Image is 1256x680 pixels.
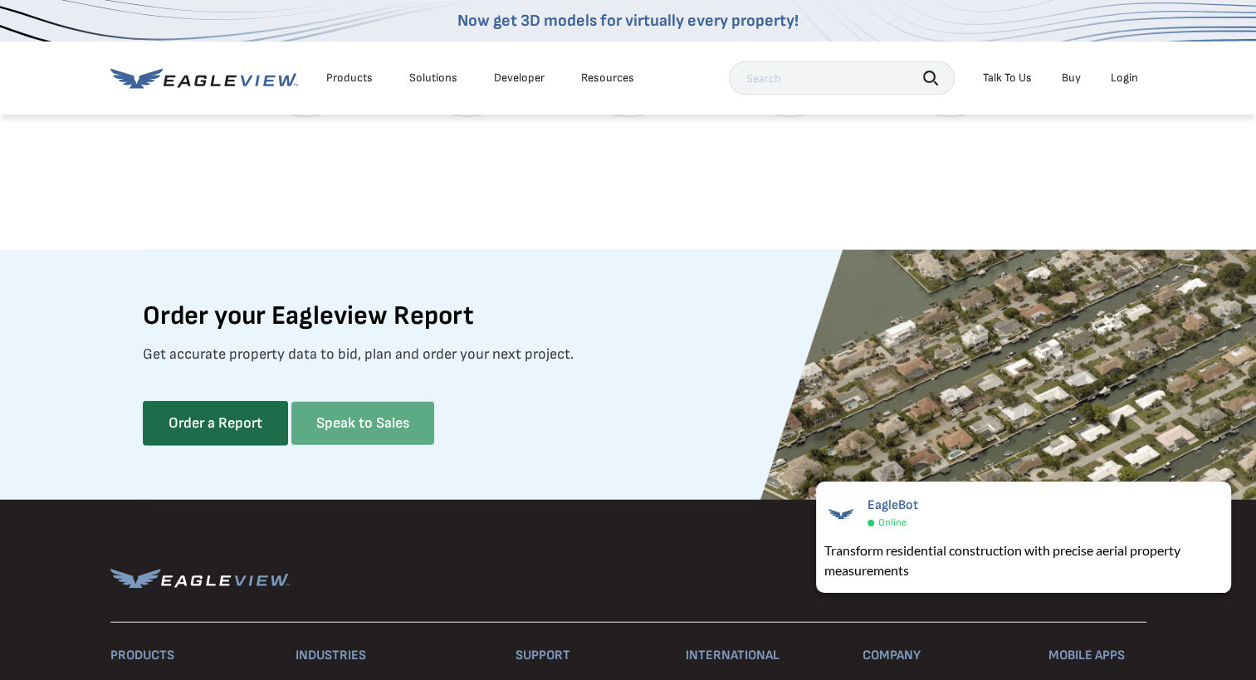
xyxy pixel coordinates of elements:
[824,497,858,531] img: EagleBot
[863,643,1029,669] h3: Company
[409,71,457,86] div: Solutions
[824,541,1223,580] div: Transform residential construction with precise aerial property measurements
[516,643,666,669] h3: Support
[494,71,545,86] a: Developer
[581,71,634,86] div: Resources
[457,11,799,31] a: Now get 3D models for virtually every property!
[326,71,373,86] div: Products
[296,643,496,669] h3: Industries
[729,61,955,95] input: Search
[867,497,918,513] span: EagleBot
[1062,71,1081,86] a: Buy
[143,341,574,368] p: Get accurate property data to bid, plan and order your next project.
[110,643,276,669] h3: Products
[143,401,288,446] a: Order a Report
[143,291,474,341] h2: Order your Eagleview Report
[983,71,1032,86] div: Talk To Us
[1048,643,1146,669] h3: Mobile Apps
[291,402,434,445] a: Speak to Sales
[686,643,843,669] h3: International
[878,516,907,529] span: Online
[1111,71,1138,86] div: Login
